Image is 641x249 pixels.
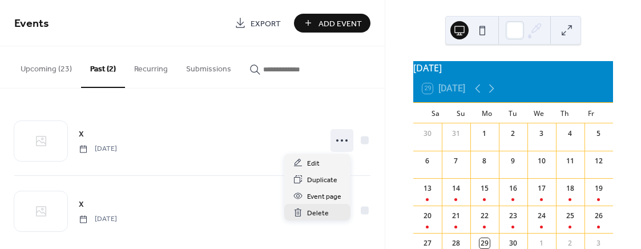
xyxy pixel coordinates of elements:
span: X [79,128,84,140]
div: 15 [479,183,490,194]
button: Past (2) [81,46,125,88]
div: 12 [594,156,604,166]
span: Delete [307,207,329,219]
div: 22 [479,211,490,221]
div: 16 [508,183,518,194]
div: 4 [565,128,575,139]
div: 24 [537,211,547,221]
div: 29 [479,238,490,248]
div: Mo [474,103,500,123]
button: Submissions [177,46,240,87]
div: 2 [565,238,575,248]
div: 14 [451,183,461,194]
div: 1 [479,128,490,139]
span: Events [14,13,49,35]
div: Tu [500,103,526,123]
div: 7 [451,156,461,166]
div: 13 [422,183,433,194]
div: 25 [565,211,575,221]
span: Add Event [319,18,362,30]
div: 23 [508,211,518,221]
div: 8 [479,156,490,166]
span: X [79,199,84,211]
div: 20 [422,211,433,221]
div: 21 [451,211,461,221]
div: 27 [422,238,433,248]
div: 6 [422,156,433,166]
div: 30 [508,238,518,248]
span: [DATE] [79,144,117,154]
span: Duplicate [307,174,337,186]
button: Recurring [125,46,177,87]
div: Fr [578,103,604,123]
a: X [79,127,84,140]
div: 17 [537,183,547,194]
div: 3 [537,128,547,139]
div: 2 [508,128,518,139]
div: Su [448,103,474,123]
div: We [526,103,552,123]
span: [DATE] [79,214,117,224]
a: Export [226,14,289,33]
div: 18 [565,183,575,194]
div: Sa [422,103,448,123]
div: [DATE] [413,61,613,75]
button: Upcoming (23) [11,46,81,87]
span: Export [251,18,281,30]
div: 11 [565,156,575,166]
div: 9 [508,156,518,166]
a: X [79,198,84,211]
div: 19 [594,183,604,194]
div: 10 [537,156,547,166]
div: 3 [594,238,604,248]
span: Event page [307,191,341,203]
div: Th [552,103,578,123]
span: Edit [307,158,320,170]
div: 30 [422,128,433,139]
div: 28 [451,238,461,248]
div: 31 [451,128,461,139]
div: 5 [594,128,604,139]
div: 1 [537,238,547,248]
button: Add Event [294,14,370,33]
div: 26 [594,211,604,221]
